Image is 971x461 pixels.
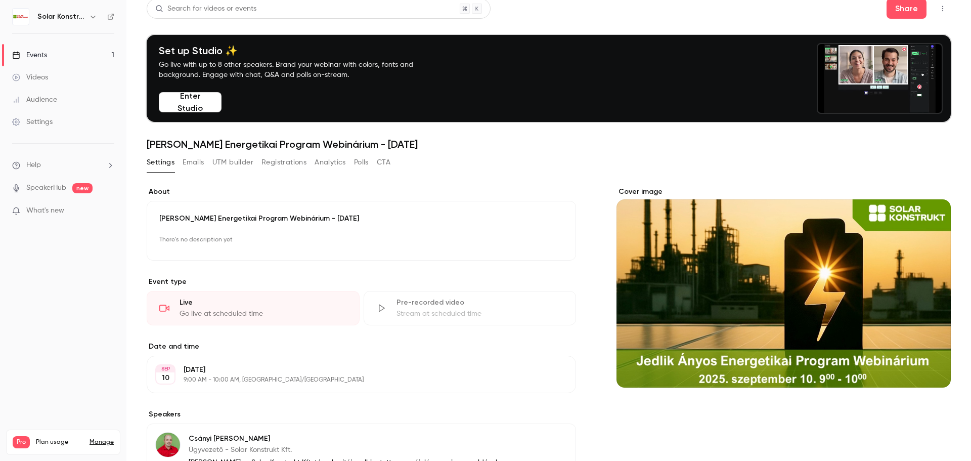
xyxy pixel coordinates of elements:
div: Live [180,298,347,308]
p: Go live with up to 8 other speakers. Brand your webinar with colors, fonts and background. Engage... [159,60,437,80]
img: Solar Konstrukt Kft. [13,9,29,25]
div: LiveGo live at scheduled time [147,291,360,325]
div: Pre-recorded videoStream at scheduled time [364,291,577,325]
img: Csányi Gábor [156,433,180,457]
label: Cover image [616,187,951,197]
span: new [72,183,93,193]
label: About [147,187,576,197]
button: Registrations [261,154,306,171]
div: Settings [12,117,53,127]
div: Stream at scheduled time [396,309,564,319]
div: Audience [12,95,57,105]
div: Go live at scheduled time [180,309,347,319]
p: Event type [147,277,576,287]
span: Pro [13,436,30,448]
h6: Solar Konstrukt Kft. [37,12,85,22]
span: Plan usage [36,438,83,446]
button: Emails [183,154,204,171]
li: help-dropdown-opener [12,160,114,171]
button: CTA [377,154,390,171]
div: SEP [156,365,174,372]
p: 10 [162,373,169,383]
div: Videos [12,72,48,82]
p: There's no description yet [159,232,563,248]
label: Date and time [147,342,576,352]
p: 9:00 AM - 10:00 AM, [GEOGRAPHIC_DATA]/[GEOGRAPHIC_DATA] [184,376,522,384]
a: SpeakerHub [26,183,66,193]
button: Settings [147,154,174,171]
div: Search for videos or events [155,4,256,14]
h1: [PERSON_NAME] Energetikai Program Webinárium - [DATE] [147,138,951,150]
p: [DATE] [184,365,522,375]
button: Polls [354,154,369,171]
p: Csányi [PERSON_NAME] [189,434,510,444]
a: Manage [90,438,114,446]
span: What's new [26,205,64,216]
div: Pre-recorded video [396,298,564,308]
button: Enter Studio [159,92,222,112]
button: UTM builder [212,154,253,171]
span: Help [26,160,41,171]
button: Analytics [315,154,346,171]
p: Ügyvezető - Solar Konstrukt Kft. [189,445,510,455]
label: Speakers [147,409,576,420]
section: Cover image [616,187,951,388]
h4: Set up Studio ✨ [159,45,437,57]
div: Events [12,50,47,60]
p: [PERSON_NAME] Energetikai Program Webinárium - [DATE] [159,214,563,224]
